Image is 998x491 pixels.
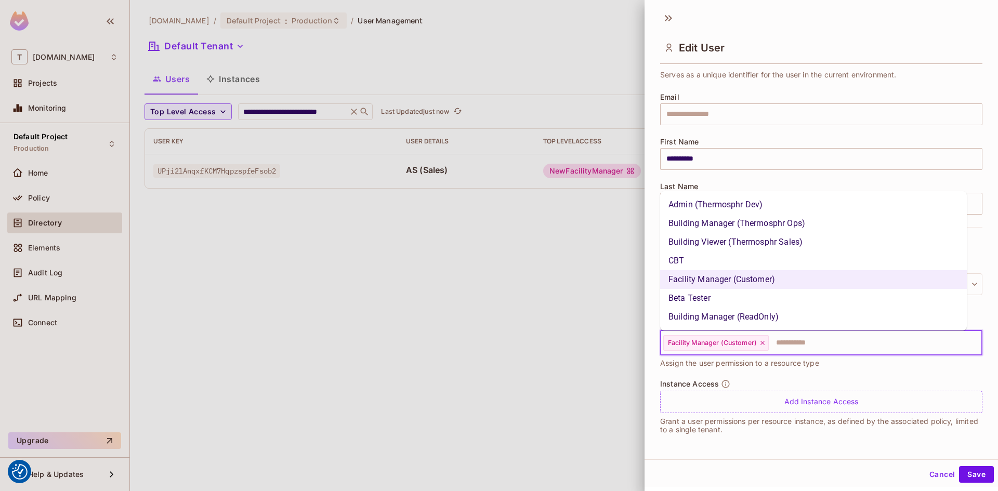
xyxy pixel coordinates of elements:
button: Consent Preferences [12,464,28,480]
span: Serves as a unique identifier for the user in the current environment. [660,69,897,81]
span: Assign the user permission to a resource type [660,357,819,369]
li: Beta Tester [660,289,967,308]
div: Facility Manager (Customer) [663,335,769,351]
span: Facility Manager (Customer) [668,339,757,347]
button: Close [977,341,979,343]
span: First Name [660,138,699,146]
span: Instance Access [660,380,719,388]
li: Admin (Thermosphr Dev) [660,195,967,214]
div: Add Instance Access [660,391,982,413]
button: Cancel [925,466,959,483]
span: Edit User [679,42,725,54]
p: Grant a user permissions per resource instance, as defined by the associated policy, limited to a... [660,417,982,434]
li: Facility Manager (Customer) [660,270,967,289]
span: Email [660,93,679,101]
li: Building Viewer (Thermosphr Sales) [660,233,967,251]
li: CBT [660,251,967,270]
img: Revisit consent button [12,464,28,480]
li: Building Manager (ReadOnly) [660,308,967,326]
span: Last Name [660,182,698,191]
li: Building Manager (Thermosphr Ops) [660,214,967,233]
button: Save [959,466,994,483]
